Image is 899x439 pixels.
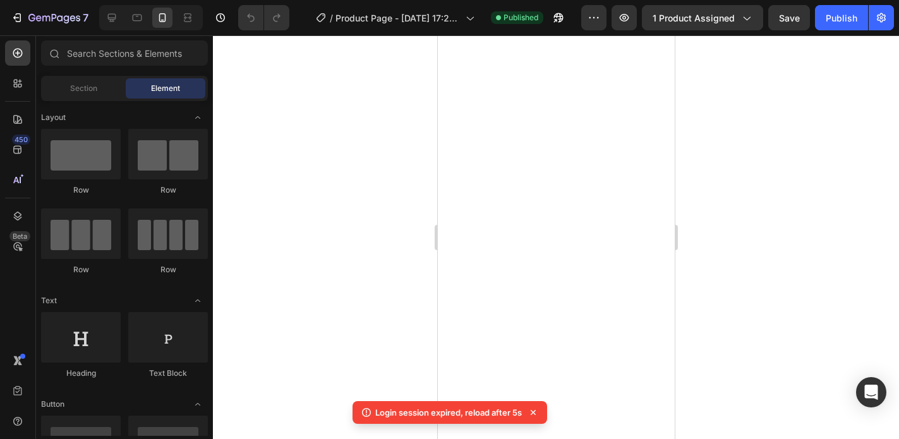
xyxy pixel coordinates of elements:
[768,5,810,30] button: Save
[41,264,121,275] div: Row
[128,264,208,275] div: Row
[41,184,121,196] div: Row
[128,184,208,196] div: Row
[642,5,763,30] button: 1 product assigned
[5,5,94,30] button: 7
[41,112,66,123] span: Layout
[188,291,208,311] span: Toggle open
[330,11,333,25] span: /
[335,11,461,25] span: Product Page - [DATE] 17:23:49
[375,406,522,419] p: Login session expired, reload after 5s
[188,107,208,128] span: Toggle open
[12,135,30,145] div: 450
[41,368,121,379] div: Heading
[9,231,30,241] div: Beta
[238,5,289,30] div: Undo/Redo
[188,394,208,414] span: Toggle open
[779,13,800,23] span: Save
[856,377,886,407] div: Open Intercom Messenger
[41,40,208,66] input: Search Sections & Elements
[41,399,64,410] span: Button
[151,83,180,94] span: Element
[438,35,675,439] iframe: Design area
[504,12,538,23] span: Published
[826,11,857,25] div: Publish
[70,83,97,94] span: Section
[83,10,88,25] p: 7
[653,11,735,25] span: 1 product assigned
[41,295,57,306] span: Text
[815,5,868,30] button: Publish
[128,368,208,379] div: Text Block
